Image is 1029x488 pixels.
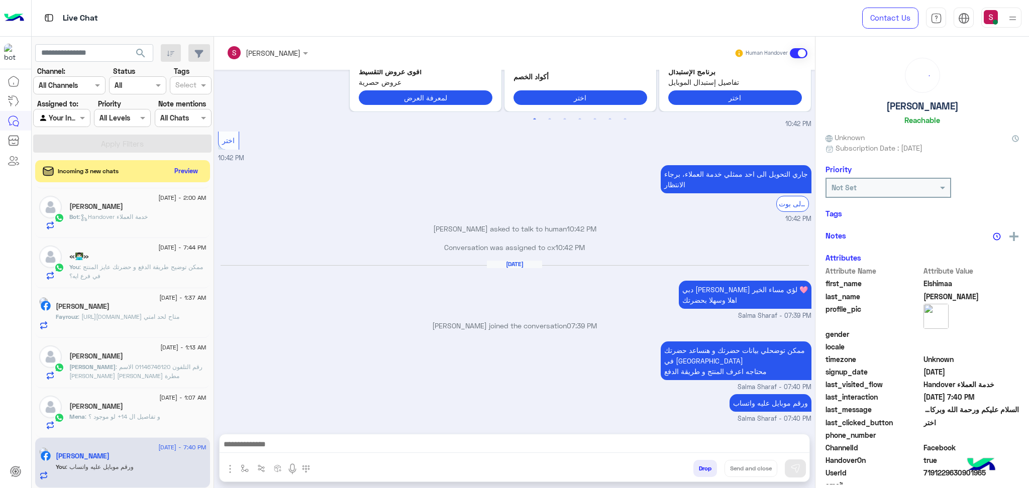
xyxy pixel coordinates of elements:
span: profile_pic [826,304,921,327]
span: 0 [923,442,1019,453]
span: search [135,47,147,59]
button: 5 of 3 [590,114,600,125]
img: defaultAdmin.png [39,246,62,268]
button: Apply Filters [33,135,212,153]
span: اختر [923,417,1019,428]
button: Drop [693,460,717,477]
span: 10:42 PM [567,224,596,233]
span: 07:39 PM [567,321,597,330]
span: ورقم موبايل عليه واتساب [66,463,134,470]
span: Subscription Date : [DATE] [836,143,922,153]
div: Select [174,79,196,92]
button: لمعرفة العرض [359,90,492,105]
button: select flow [237,460,253,476]
span: HandoverOn [826,455,921,465]
p: [PERSON_NAME] joined the conversation [218,320,811,331]
label: Priority [98,98,121,109]
span: 10:42 PM [218,154,244,162]
span: Salma Sharaf - 07:40 PM [738,414,811,424]
span: 10:42 PM [555,243,585,252]
span: Attribute Value [923,266,1019,276]
div: الرجوع الى بوت [776,196,809,211]
span: null [923,329,1019,339]
p: 19/8/2025, 7:40 PM [661,341,811,380]
span: [DATE] - 1:07 AM [159,393,206,402]
h5: احمد ميدو [69,352,123,360]
span: السلام عليكم ورحمة الله وبركاته كل ما احاول اطلب بيظهر الرسالة دي رغم اني مختارة طريقة التوصيل وك... [923,404,1019,415]
span: 7191229630901965 [923,467,1019,478]
h6: [DATE] [487,261,542,268]
img: userImage [984,10,998,24]
span: Fayrouz [56,313,78,320]
img: WhatsApp [54,413,64,423]
img: tab [931,13,942,24]
span: last_interaction [826,392,921,402]
span: Handover خدمة العملاء [923,379,1019,390]
button: 6 of 3 [605,114,615,125]
span: first_name [826,278,921,289]
img: defaultAdmin.png [39,196,62,218]
h5: [PERSON_NAME] [886,100,959,112]
button: Preview [170,164,202,178]
span: 10:42 PM [785,119,811,129]
img: Logo [4,8,24,29]
button: create order [270,460,286,476]
span: 10:42 PM [785,214,811,224]
img: send attachment [224,463,236,475]
span: ممكن توضيح طريقة الدفع و حضرتك عايز المنتج في فرع ايه؟ [69,263,203,280]
span: Salma Sharaf - 07:40 PM [738,383,811,392]
button: 3 of 3 [560,114,570,125]
label: Status [113,66,135,76]
img: defaultAdmin.png [39,396,62,418]
button: 4 of 3 [575,114,585,125]
span: [DATE] - 2:00 AM [158,193,206,202]
span: Mena [69,413,85,420]
span: You [69,263,79,271]
h5: «👨🏻‍💻» [69,252,89,261]
img: send voice note [286,463,298,475]
span: رقم التلفون 01146746120 الاسم احمد سمير عبد اللطيف مطرة [69,363,202,380]
span: [DATE] - 7:44 PM [158,243,206,252]
span: [DATE] - 1:13 AM [160,343,206,352]
img: send message [790,463,800,473]
span: اختر [222,136,235,145]
span: UserId [826,467,921,478]
label: Assigned to: [37,98,78,109]
img: add [1009,232,1018,241]
span: Abd Elnaser [923,291,1019,302]
img: WhatsApp [54,213,64,223]
span: Bot [69,213,79,220]
span: last_visited_flow [826,379,921,390]
span: Salma Sharaf - 07:39 PM [738,311,811,321]
span: تفاصيل إستبدال الموبايل [668,77,802,87]
label: Channel: [37,66,65,76]
span: Elshimaa [923,278,1019,289]
button: 1 of 3 [530,114,540,125]
img: tab [958,13,970,24]
img: picture [923,304,949,329]
img: create order [274,464,282,472]
span: Attribute Name [826,266,921,276]
small: Human Handover [746,49,788,57]
span: last_clicked_button [826,417,921,428]
img: WhatsApp [54,263,64,273]
img: notes [993,232,1001,240]
h5: Elshimaa Abd Elnaser [56,452,110,460]
img: select flow [241,464,249,472]
span: 2025-08-18T19:40:32.485Z [923,367,1019,377]
span: [DATE] - 7:40 PM [158,443,206,452]
span: locale [826,341,921,352]
p: 18/8/2025, 10:42 PM [661,165,811,193]
p: 19/8/2025, 7:39 PM [679,281,811,309]
button: اختر [668,90,802,105]
p: أقوى عروض التقسيط [359,66,492,77]
button: search [129,44,153,66]
img: picture [39,297,48,306]
img: hulul-logo.png [964,448,999,483]
img: profile [1006,12,1019,25]
div: loading... [908,61,937,90]
label: Note mentions [158,98,206,109]
span: last_message [826,404,921,415]
p: [PERSON_NAME] asked to talk to human [218,223,811,234]
h6: Reachable [904,115,940,125]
